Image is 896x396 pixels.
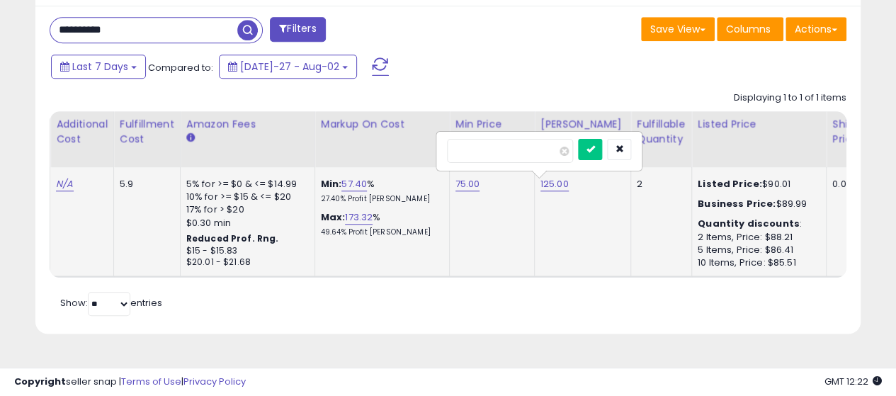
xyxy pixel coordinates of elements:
[345,210,373,225] a: 173.32
[321,211,438,237] div: %
[832,178,856,191] div: 0.00
[141,82,152,94] img: tab_keywords_by_traffic_grey.svg
[540,117,625,132] div: [PERSON_NAME]
[321,210,346,224] b: Max:
[219,55,357,79] button: [DATE]-27 - Aug-02
[717,17,783,41] button: Columns
[314,111,449,167] th: The percentage added to the cost of goods (COGS) that forms the calculator for Min & Max prices.
[40,23,69,34] div: v 4.0.24
[698,117,820,132] div: Listed Price
[726,22,771,36] span: Columns
[698,197,776,210] b: Business Price:
[270,17,325,42] button: Filters
[240,60,339,74] span: [DATE]-27 - Aug-02
[14,375,246,389] div: seller snap | |
[14,375,66,388] strong: Copyright
[698,217,815,230] div: :
[698,198,815,210] div: $89.99
[186,117,309,132] div: Amazon Fees
[56,177,73,191] a: N/A
[51,55,146,79] button: Last 7 Days
[341,177,367,191] a: 57.40
[824,375,882,388] span: 2025-08-10 12:22 GMT
[54,84,127,93] div: Domain Overview
[186,232,279,244] b: Reduced Prof. Rng.
[186,132,195,145] small: Amazon Fees.
[698,217,800,230] b: Quantity discounts
[455,117,528,132] div: Min Price
[637,117,686,147] div: Fulfillable Quantity
[120,117,174,147] div: Fulfillment Cost
[23,23,34,34] img: logo_orange.svg
[120,178,169,191] div: 5.9
[698,177,762,191] b: Listed Price:
[38,82,50,94] img: tab_domain_overview_orange.svg
[148,61,213,74] span: Compared to:
[121,375,181,388] a: Terms of Use
[186,245,304,257] div: $15 - $15.83
[734,91,846,105] div: Displaying 1 to 1 of 1 items
[183,375,246,388] a: Privacy Policy
[321,177,342,191] b: Min:
[23,37,34,48] img: website_grey.svg
[186,217,304,230] div: $0.30 min
[698,244,815,256] div: 5 Items, Price: $86.41
[637,178,681,191] div: 2
[321,117,443,132] div: Markup on Cost
[60,296,162,310] span: Show: entries
[321,178,438,204] div: %
[698,178,815,191] div: $90.01
[186,203,304,216] div: 17% for > $20
[321,227,438,237] p: 49.64% Profit [PERSON_NAME]
[186,191,304,203] div: 10% for >= $15 & <= $20
[186,178,304,191] div: 5% for >= $0 & <= $14.99
[37,37,156,48] div: Domain: [DOMAIN_NAME]
[157,84,239,93] div: Keywords by Traffic
[540,177,569,191] a: 125.00
[698,231,815,244] div: 2 Items, Price: $88.21
[72,60,128,74] span: Last 7 Days
[832,117,861,147] div: Ship Price
[56,117,108,147] div: Additional Cost
[641,17,715,41] button: Save View
[321,194,438,204] p: 27.40% Profit [PERSON_NAME]
[186,256,304,268] div: $20.01 - $21.68
[455,177,480,191] a: 75.00
[786,17,846,41] button: Actions
[698,256,815,269] div: 10 Items, Price: $85.51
